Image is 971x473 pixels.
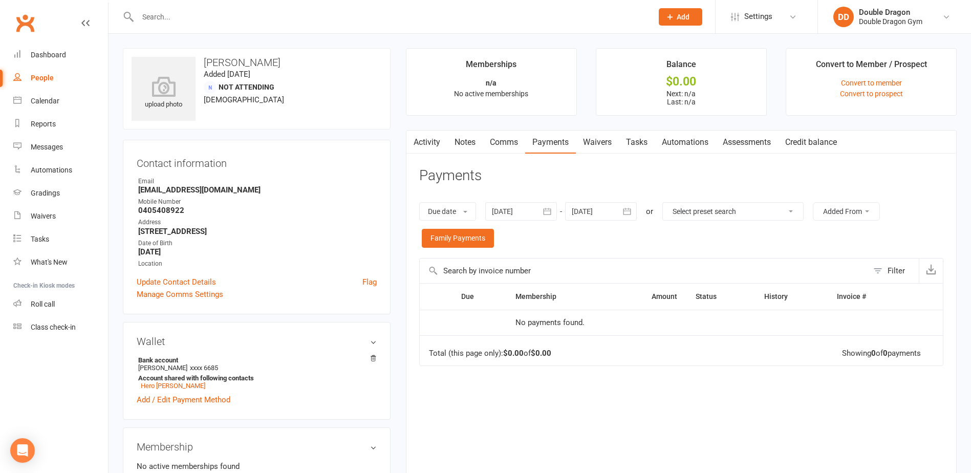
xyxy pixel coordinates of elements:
[868,259,919,283] button: Filter
[138,177,377,186] div: Email
[659,8,702,26] button: Add
[31,120,56,128] div: Reports
[190,364,218,372] span: xxxx 6685
[606,90,757,106] p: Next: n/a Last: n/a
[12,10,38,36] a: Clubworx
[842,349,921,358] div: Showing of payments
[138,218,377,227] div: Address
[135,10,645,24] input: Search...
[859,17,922,26] div: Double Dragon Gym
[13,228,108,251] a: Tasks
[219,83,274,91] span: Not Attending
[137,460,377,472] p: No active memberships found
[778,131,844,154] a: Credit balance
[429,349,551,358] div: Total (this page only): of
[833,7,854,27] div: DD
[655,131,716,154] a: Automations
[31,166,72,174] div: Automations
[31,212,56,220] div: Waivers
[419,202,476,221] button: Due date
[31,235,49,243] div: Tasks
[859,8,922,17] div: Double Dragon
[755,284,828,310] th: History
[137,336,377,347] h3: Wallet
[31,51,66,59] div: Dashboard
[13,67,108,90] a: People
[13,316,108,339] a: Class kiosk mode
[138,374,372,382] strong: Account shared with following contacts
[138,185,377,195] strong: [EMAIL_ADDRESS][DOMAIN_NAME]
[13,159,108,182] a: Automations
[138,206,377,215] strong: 0405408922
[137,441,377,453] h3: Membership
[531,349,551,358] strong: $0.00
[506,310,686,335] td: No payments found.
[204,70,250,79] time: Added [DATE]
[31,323,76,331] div: Class check-in
[138,227,377,236] strong: [STREET_ADDRESS]
[13,44,108,67] a: Dashboard
[31,258,68,266] div: What's New
[646,205,653,218] div: or
[132,76,196,110] div: upload photo
[13,205,108,228] a: Waivers
[422,229,494,247] a: Family Payments
[744,5,772,28] span: Settings
[13,113,108,136] a: Reports
[828,284,911,310] th: Invoice #
[677,13,689,21] span: Add
[503,349,524,358] strong: $0.00
[447,131,483,154] a: Notes
[138,247,377,256] strong: [DATE]
[141,382,205,390] a: Hero [PERSON_NAME]
[486,79,497,87] strong: n/a
[13,251,108,274] a: What's New
[31,189,60,197] div: Gradings
[138,356,372,364] strong: Bank account
[606,76,757,87] div: $0.00
[204,95,284,104] span: [DEMOGRAPHIC_DATA]
[31,143,63,151] div: Messages
[138,239,377,248] div: Date of Birth
[31,74,54,82] div: People
[137,355,377,391] li: [PERSON_NAME]
[137,394,230,406] a: Add / Edit Payment Method
[813,202,880,221] button: Added From
[137,288,223,300] a: Manage Comms Settings
[10,438,35,463] div: Open Intercom Messenger
[816,58,927,76] div: Convert to Member / Prospect
[576,131,619,154] a: Waivers
[137,276,216,288] a: Update Contact Details
[137,154,377,169] h3: Contact information
[525,131,576,154] a: Payments
[506,284,610,310] th: Membership
[454,90,528,98] span: No active memberships
[840,90,903,98] a: Convert to prospect
[13,293,108,316] a: Roll call
[13,136,108,159] a: Messages
[610,284,686,310] th: Amount
[13,90,108,113] a: Calendar
[483,131,525,154] a: Comms
[686,284,755,310] th: Status
[716,131,778,154] a: Assessments
[666,58,696,76] div: Balance
[452,284,506,310] th: Due
[138,197,377,207] div: Mobile Number
[466,58,516,76] div: Memberships
[362,276,377,288] a: Flag
[406,131,447,154] a: Activity
[420,259,868,283] input: Search by invoice number
[419,168,482,184] h3: Payments
[13,182,108,205] a: Gradings
[31,97,59,105] div: Calendar
[619,131,655,154] a: Tasks
[871,349,876,358] strong: 0
[138,259,377,269] div: Location
[841,79,902,87] a: Convert to member
[883,349,888,358] strong: 0
[31,300,55,308] div: Roll call
[132,57,382,68] h3: [PERSON_NAME]
[888,265,905,277] div: Filter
